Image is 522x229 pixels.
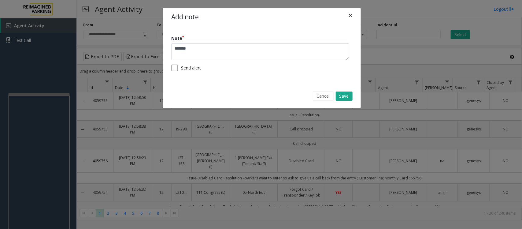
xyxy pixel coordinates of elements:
label: Send alert [181,65,201,71]
label: Note [171,35,184,41]
button: Close [344,8,357,23]
button: Cancel [313,92,334,101]
h4: Add note [171,12,199,22]
span: × [349,11,352,20]
button: Save [336,92,353,101]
